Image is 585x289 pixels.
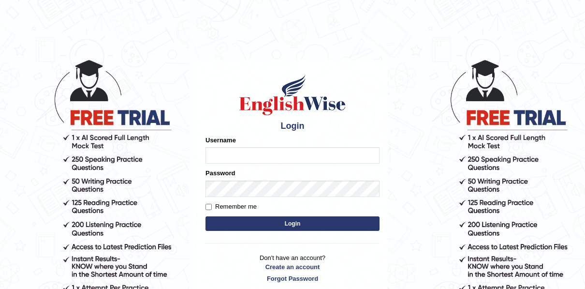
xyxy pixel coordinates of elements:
[237,73,348,117] img: Logo of English Wise sign in for intelligent practice with AI
[205,168,235,178] label: Password
[205,274,380,283] a: Forgot Password
[205,202,257,212] label: Remember me
[205,136,236,145] label: Username
[205,204,212,210] input: Remember me
[205,262,380,272] a: Create an account
[205,122,380,131] h4: Login
[205,253,380,283] p: Don't have an account?
[205,216,380,231] button: Login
